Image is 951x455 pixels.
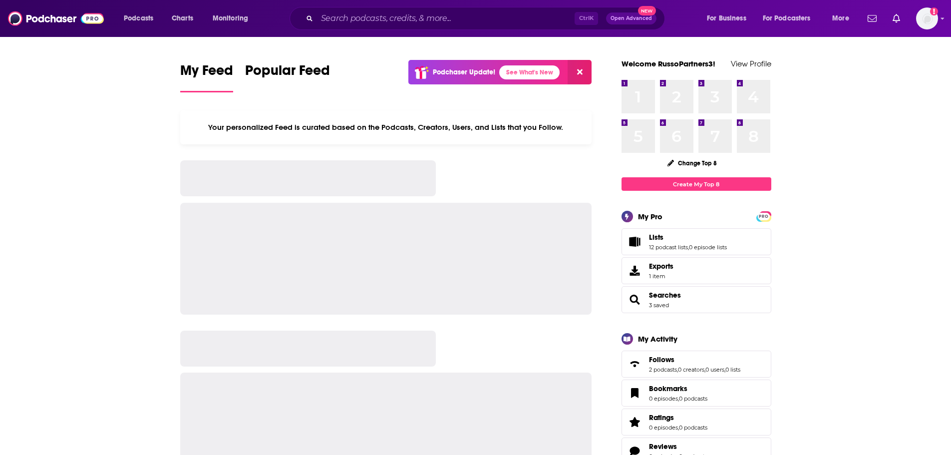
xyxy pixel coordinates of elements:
[916,7,938,29] button: Show profile menu
[575,12,598,25] span: Ctrl K
[661,157,723,169] button: Change Top 8
[916,7,938,29] img: User Profile
[649,413,707,422] a: Ratings
[688,244,689,251] span: ,
[678,395,679,402] span: ,
[649,442,707,451] a: Reviews
[707,11,746,25] span: For Business
[689,244,727,251] a: 0 episode lists
[8,9,104,28] img: Podchaser - Follow, Share and Rate Podcasts
[679,395,707,402] a: 0 podcasts
[625,386,645,400] a: Bookmarks
[679,424,707,431] a: 0 podcasts
[724,366,725,373] span: ,
[625,415,645,429] a: Ratings
[206,10,261,26] button: open menu
[725,366,740,373] a: 0 lists
[625,293,645,307] a: Searches
[649,384,707,393] a: Bookmarks
[677,366,678,373] span: ,
[649,395,678,402] a: 0 episodes
[625,264,645,278] span: Exports
[649,291,681,300] a: Searches
[649,424,678,431] a: 0 episodes
[649,262,673,271] span: Exports
[606,12,656,24] button: Open AdvancedNew
[611,16,652,21] span: Open Advanced
[245,62,330,85] span: Popular Feed
[705,366,724,373] a: 0 users
[622,177,771,191] a: Create My Top 8
[317,10,575,26] input: Search podcasts, credits, & more...
[649,233,727,242] a: Lists
[622,257,771,284] a: Exports
[622,228,771,255] span: Lists
[180,110,592,144] div: Your personalized Feed is curated based on the Podcasts, Creators, Users, and Lists that you Follow.
[825,10,862,26] button: open menu
[916,7,938,29] span: Logged in as RussoPartners3
[758,213,770,220] span: PRO
[700,10,759,26] button: open menu
[649,355,740,364] a: Follows
[832,11,849,25] span: More
[172,11,193,25] span: Charts
[649,442,677,451] span: Reviews
[124,11,153,25] span: Podcasts
[622,59,715,68] a: Welcome RussoPartners3!
[213,11,248,25] span: Monitoring
[678,366,704,373] a: 0 creators
[649,273,673,280] span: 1 item
[638,212,662,221] div: My Pro
[638,6,656,15] span: New
[299,7,674,30] div: Search podcasts, credits, & more...
[649,302,669,309] a: 3 saved
[622,286,771,313] span: Searches
[649,244,688,251] a: 12 podcast lists
[638,334,677,344] div: My Activity
[758,212,770,220] a: PRO
[649,413,674,422] span: Ratings
[433,68,495,76] p: Podchaser Update!
[622,380,771,407] span: Bookmarks
[889,10,904,27] a: Show notifications dropdown
[499,65,560,79] a: See What's New
[117,10,166,26] button: open menu
[180,62,233,85] span: My Feed
[731,59,771,68] a: View Profile
[649,384,687,393] span: Bookmarks
[756,10,825,26] button: open menu
[704,366,705,373] span: ,
[763,11,811,25] span: For Podcasters
[622,409,771,436] span: Ratings
[930,7,938,15] svg: Add a profile image
[180,62,233,92] a: My Feed
[625,357,645,371] a: Follows
[649,355,674,364] span: Follows
[165,10,199,26] a: Charts
[245,62,330,92] a: Popular Feed
[622,351,771,378] span: Follows
[625,235,645,249] a: Lists
[649,233,663,242] span: Lists
[649,366,677,373] a: 2 podcasts
[678,424,679,431] span: ,
[864,10,881,27] a: Show notifications dropdown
